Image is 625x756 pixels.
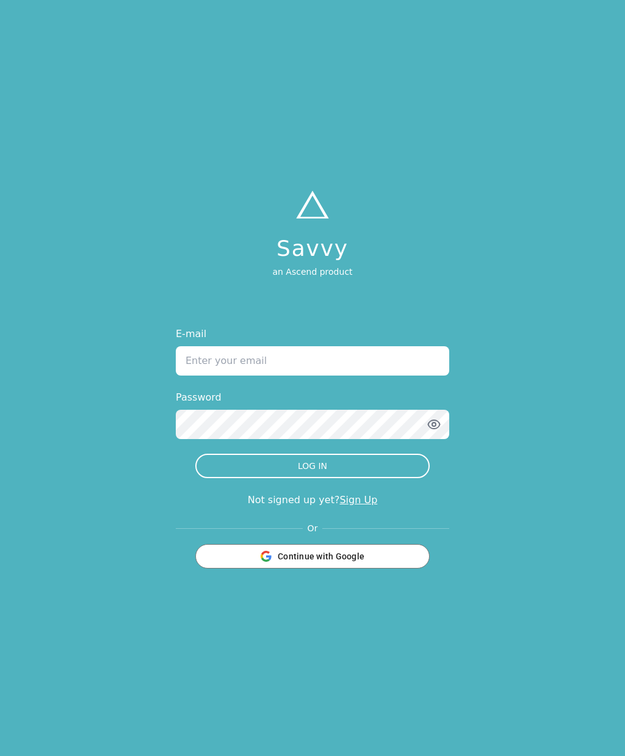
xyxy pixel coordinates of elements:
[248,494,340,506] span: Not signed up yet?
[195,544,430,569] button: Continue with Google
[303,522,323,534] span: Or
[176,390,449,405] label: Password
[278,550,364,562] span: Continue with Google
[176,327,449,341] label: E-mail
[339,494,377,506] a: Sign Up
[272,266,352,278] p: an Ascend product
[176,346,449,376] input: Enter your email
[195,454,430,478] button: LOG IN
[272,236,352,261] h1: Savvy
